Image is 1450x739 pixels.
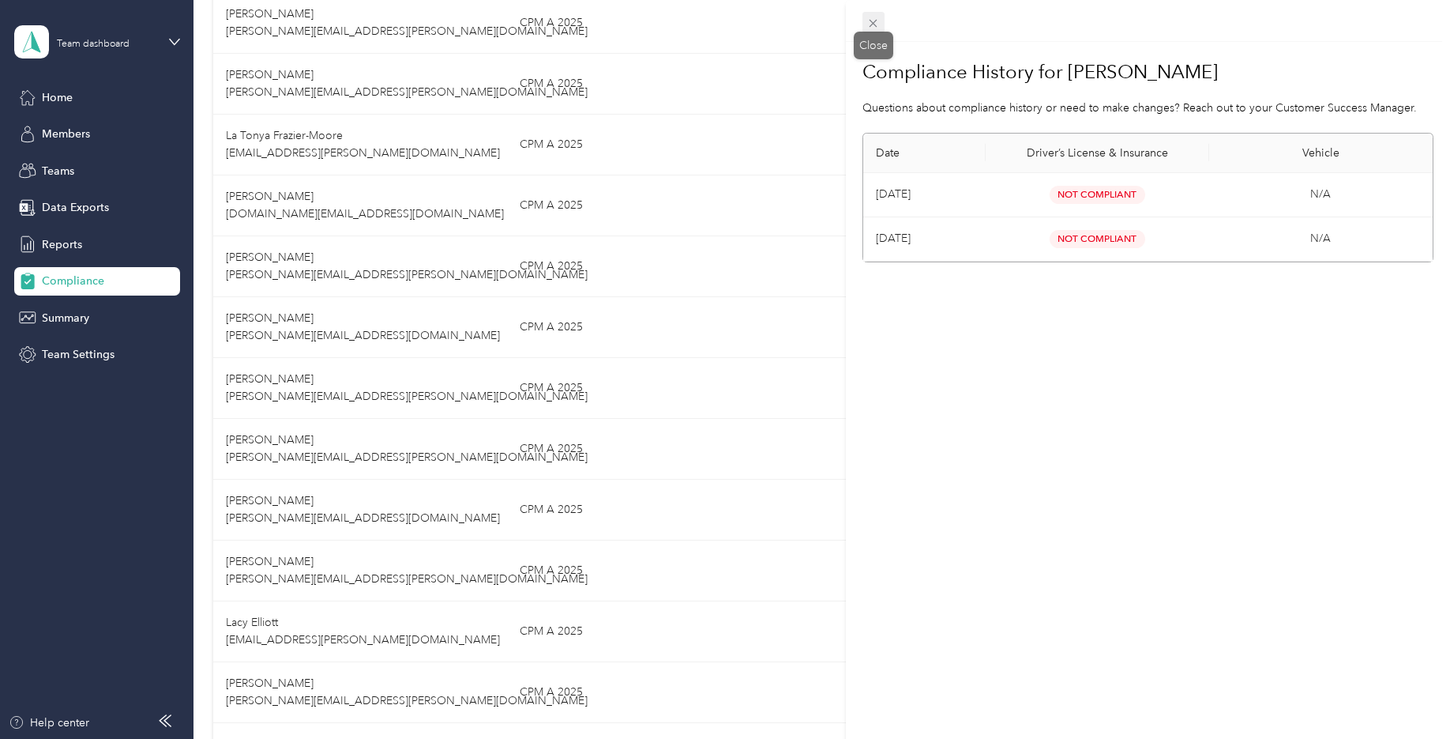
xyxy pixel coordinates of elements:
th: Driver’s License & Insurance [986,134,1209,173]
span: N/A [1310,187,1331,201]
span: Not Compliant [1050,186,1145,204]
th: Date [863,134,986,173]
td: Oct 2025 [863,173,986,217]
span: N/A [1310,232,1331,245]
iframe: Everlance-gr Chat Button Frame [1362,650,1450,739]
span: Not Compliant [1050,230,1145,248]
p: Questions about compliance history or need to make changes? Reach out to your Customer Success Ma... [862,100,1433,116]
div: Close [854,32,893,59]
h1: Compliance History for [PERSON_NAME] [862,53,1433,91]
td: Sep 2025 [863,217,986,262]
th: Vehicle [1209,134,1433,173]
